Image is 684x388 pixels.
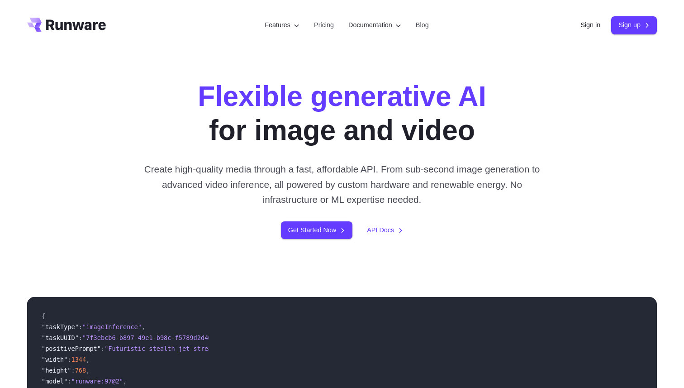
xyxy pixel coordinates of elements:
[27,18,106,32] a: Go to /
[42,378,67,385] span: "model"
[71,356,86,363] span: 1344
[416,20,429,30] a: Blog
[42,334,79,341] span: "taskUUID"
[104,345,442,352] span: "Futuristic stealth jet streaking through a neon-lit cityscape with glowing purple exhaust"
[314,20,334,30] a: Pricing
[71,378,123,385] span: "runware:97@2"
[79,323,82,331] span: :
[101,345,104,352] span: :
[42,345,101,352] span: "positivePrompt"
[198,80,486,147] h1: for image and video
[82,334,223,341] span: "7f3ebcb6-b897-49e1-b98c-f5789d2d40d7"
[75,367,86,374] span: 768
[580,20,600,30] a: Sign in
[611,16,657,34] a: Sign up
[42,356,67,363] span: "width"
[86,356,90,363] span: ,
[281,221,352,239] a: Get Started Now
[198,81,486,112] strong: Flexible generative AI
[71,367,75,374] span: :
[265,20,299,30] label: Features
[67,356,71,363] span: :
[141,162,544,207] p: Create high-quality media through a fast, affordable API. From sub-second image generation to adv...
[82,323,142,331] span: "imageInference"
[348,20,401,30] label: Documentation
[367,225,403,235] a: API Docs
[42,323,79,331] span: "taskType"
[42,367,71,374] span: "height"
[79,334,82,341] span: :
[123,378,127,385] span: ,
[42,312,45,320] span: {
[86,367,90,374] span: ,
[67,378,71,385] span: :
[142,323,145,331] span: ,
